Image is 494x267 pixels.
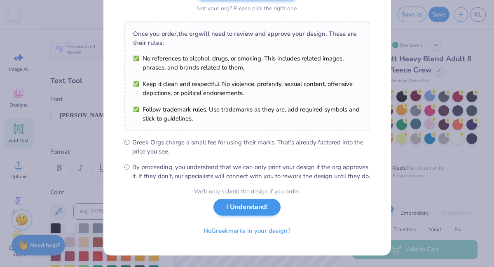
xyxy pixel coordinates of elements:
span: Greek Orgs charge a small fee for using their marks. That’s already factored into the price you see. [132,138,370,156]
button: I Understand! [213,199,281,216]
div: We’ll only submit the design if you order. [194,187,300,196]
li: No references to alcohol, drugs, or smoking. This includes related images, phrases, and brands re... [133,54,361,72]
span: By proceeding, you understand that we can only print your design if the org approves it. If they ... [132,163,370,181]
li: Follow trademark rules. Use trademarks as they are, add required symbols and stick to guidelines. [133,105,361,123]
div: Once you order, the org will need to review and approve your design. These are their rules: [133,29,361,47]
button: NoGreekmarks in your design? [197,223,297,239]
div: Not your org? Please pick the right one. [197,4,298,13]
li: Keep it clean and respectful. No violence, profanity, sexual content, offensive depictions, or po... [133,79,361,98]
